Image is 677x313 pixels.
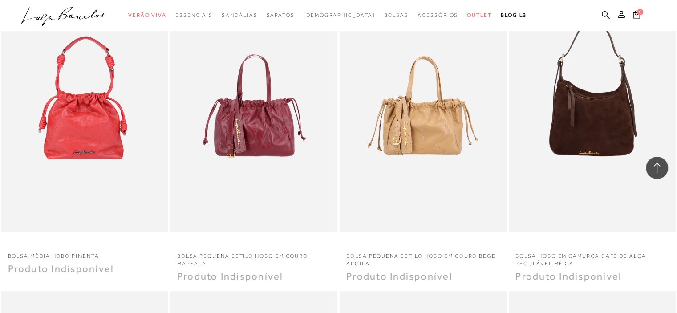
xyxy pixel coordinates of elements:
span: Sapatos [266,12,294,18]
span: 0 [637,9,643,15]
a: categoryNavScreenReaderText [222,7,257,24]
a: categoryNavScreenReaderText [266,7,294,24]
span: Produto Indisponível [346,271,453,282]
a: categoryNavScreenReaderText [384,7,409,24]
span: BLOG LB [501,12,527,18]
a: categoryNavScreenReaderText [418,7,458,24]
a: BOLSA PEQUENA ESTILO HOBO EM COURO MARSALA [170,247,337,268]
span: Acessórios [418,12,458,18]
a: noSubCategoriesText [304,7,375,24]
span: Bolsas [384,12,409,18]
a: categoryNavScreenReaderText [128,7,166,24]
span: Verão Viva [128,12,166,18]
a: BLOG LB [501,7,527,24]
span: [DEMOGRAPHIC_DATA] [304,12,375,18]
span: Produto Indisponível [8,263,114,274]
a: BOLSA HOBO EM CAMURÇA CAFÉ DE ALÇA REGULÁVEL MÉDIA [509,247,676,268]
a: categoryNavScreenReaderText [175,7,213,24]
a: BOLSA MÉDIA HOBO PIMENTA [1,247,168,260]
span: Produto Indisponível [177,271,284,282]
span: Sandálias [222,12,257,18]
a: BOLSA PEQUENA ESTILO HOBO EM COURO BEGE ARGILA [340,247,507,268]
span: Essenciais [175,12,213,18]
button: 0 [630,10,643,22]
span: Outlet [467,12,492,18]
span: Produto Indisponível [515,271,622,282]
a: categoryNavScreenReaderText [467,7,492,24]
